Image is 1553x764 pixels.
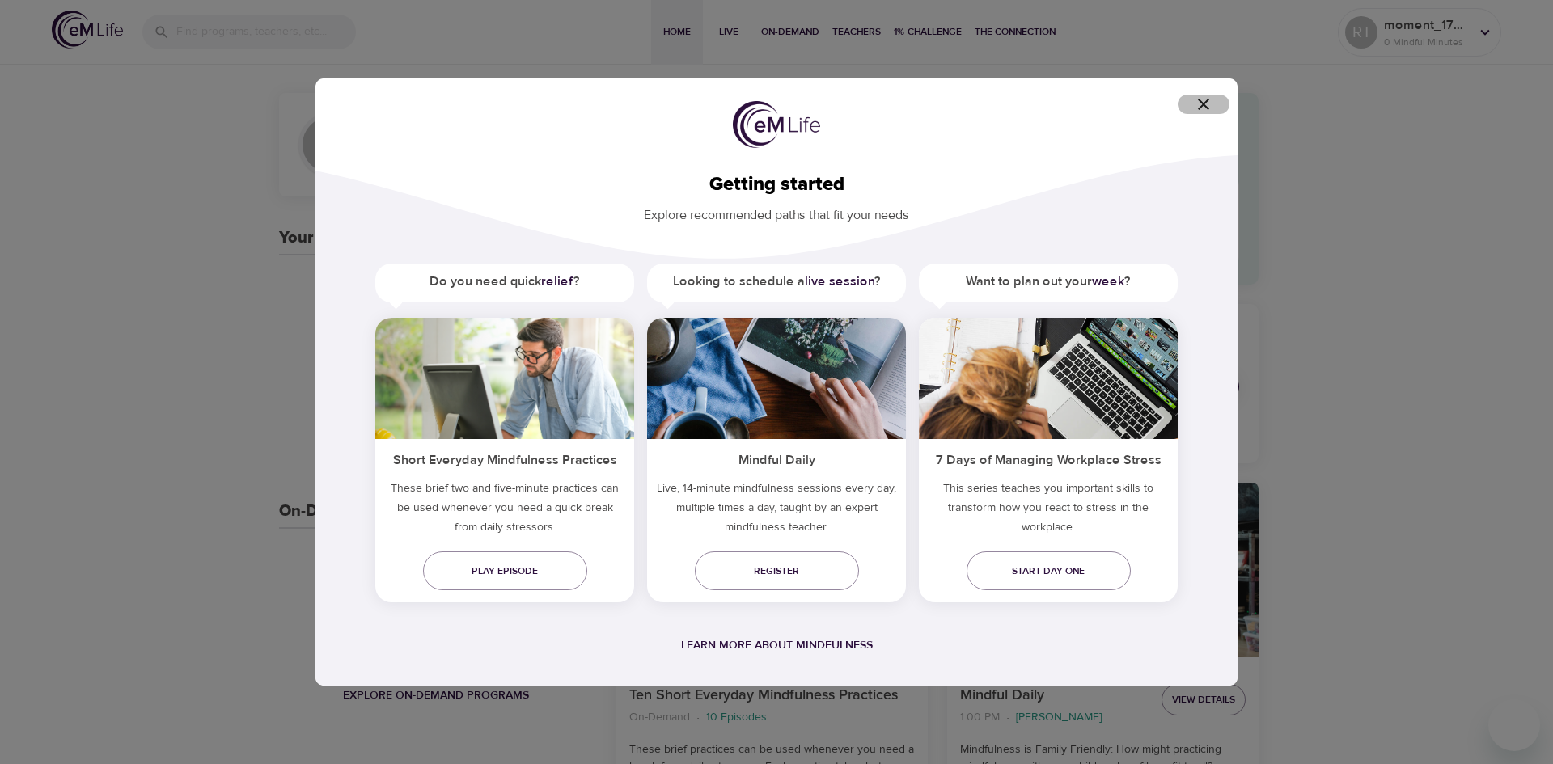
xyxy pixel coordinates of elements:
p: This series teaches you important skills to transform how you react to stress in the workplace. [919,479,1178,543]
img: logo [733,101,820,148]
h2: Getting started [341,173,1212,196]
h5: Looking to schedule a ? [647,264,906,300]
a: Play episode [423,551,587,590]
a: relief [541,273,573,289]
h5: These brief two and five-minute practices can be used whenever you need a quick break from daily ... [375,479,634,543]
p: Live, 14-minute mindfulness sessions every day, multiple times a day, taught by an expert mindful... [647,479,906,543]
p: Explore recommended paths that fit your needs [341,196,1212,225]
span: Play episode [436,563,574,580]
img: ims [919,318,1178,439]
h5: Mindful Daily [647,439,906,479]
span: Start day one [980,563,1118,580]
img: ims [375,318,634,439]
a: Register [695,551,859,590]
a: Learn more about mindfulness [681,638,873,652]
img: ims [647,318,906,439]
h5: Do you need quick ? [375,264,634,300]
a: week [1092,273,1124,289]
h5: Short Everyday Mindfulness Practices [375,439,634,479]
span: Register [708,563,846,580]
a: Start day one [967,551,1131,590]
a: live session [805,273,874,289]
h5: 7 Days of Managing Workplace Stress [919,439,1178,479]
h5: Want to plan out your ? [919,264,1178,300]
